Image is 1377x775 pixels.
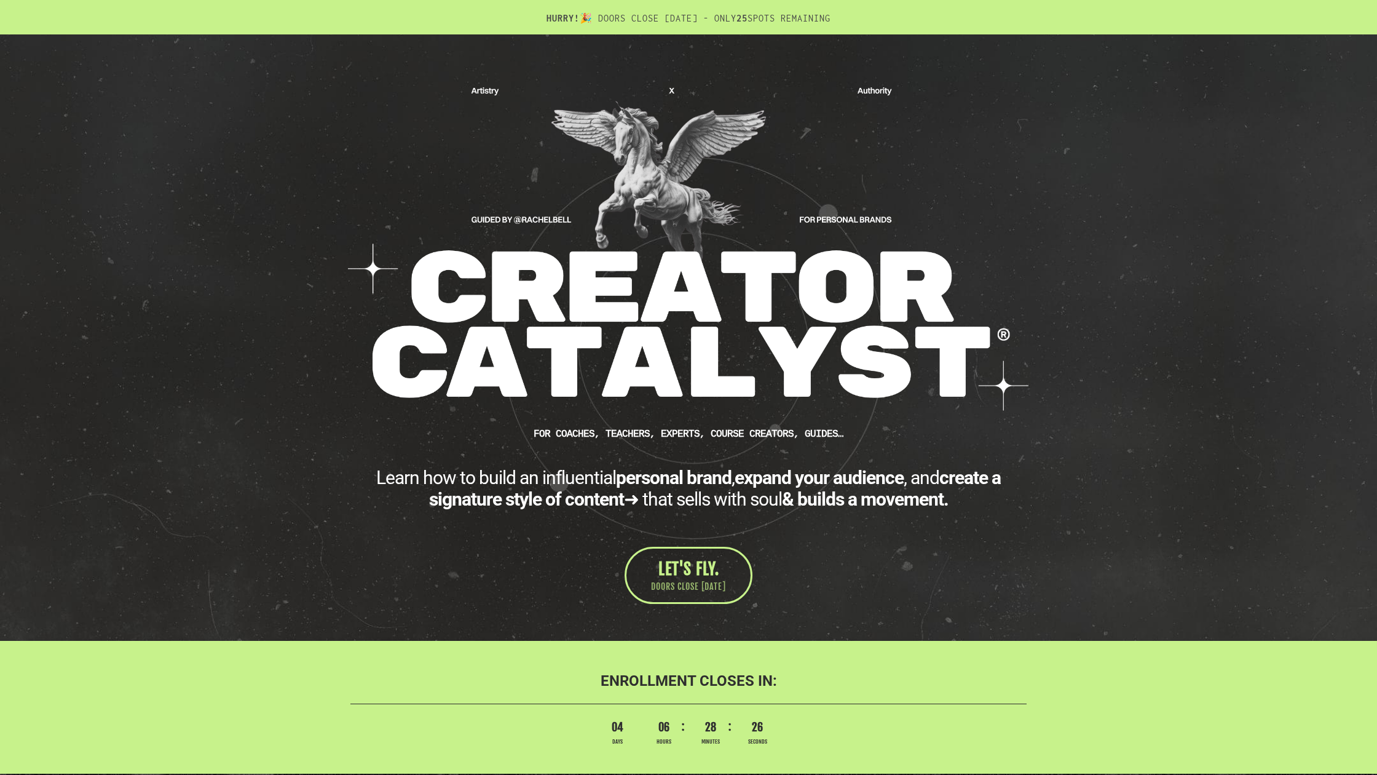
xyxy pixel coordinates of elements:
[693,720,728,736] span: 28
[658,559,719,579] span: LET'S FLY.
[625,547,752,604] a: LET'S FLY. DOORS CLOSE [DATE]
[616,467,732,488] b: personal brand
[600,720,634,736] span: 04
[601,672,777,690] b: ENROLLMENT CLOSES IN:
[651,581,726,593] span: DOORS CLOSE [DATE]
[600,738,634,746] span: Days
[735,467,904,488] b: expand your audience
[782,488,949,510] b: & builds a movement.
[693,738,728,746] span: Minutes
[740,738,775,746] span: Seconds
[546,13,580,23] b: HURRY!
[534,428,843,439] b: FOR Coaches, teachers, experts, course creators, guides…
[736,13,748,23] b: 25
[350,12,1027,34] h2: 🎉 DOORS CLOSE [DATE] - ONLY SPOTS REMAINING
[740,720,775,736] span: 26
[647,720,681,736] span: 06
[647,738,681,746] span: Hours
[350,467,1027,510] div: Learn how to build an influential , , and ➜ that sells with soul
[429,467,1001,510] b: create a signature style of content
